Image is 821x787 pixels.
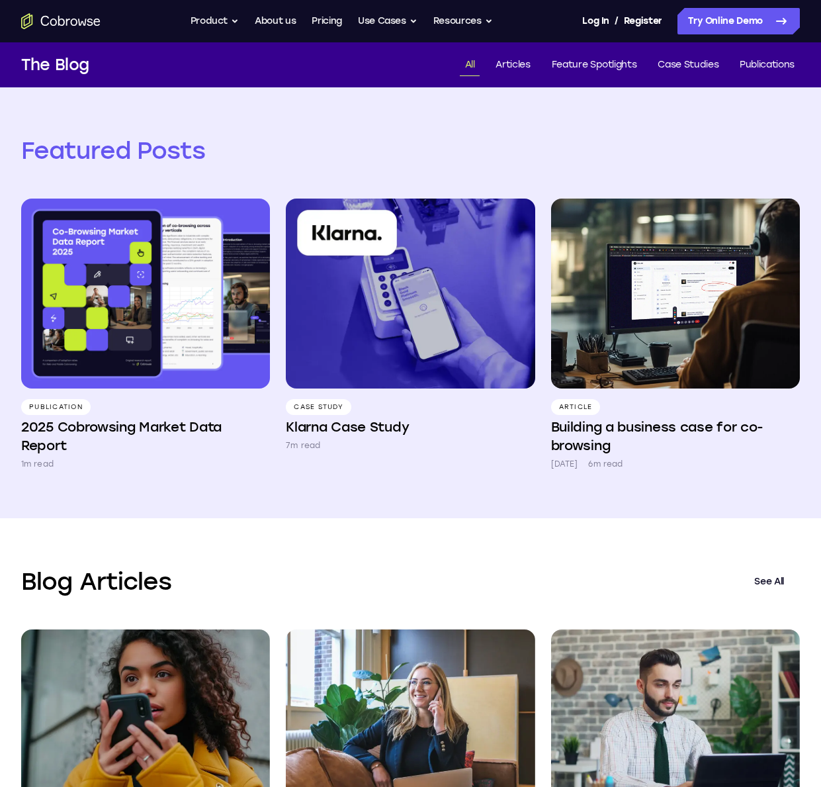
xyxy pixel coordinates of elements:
button: Resources [433,8,493,34]
p: Publication [21,399,91,415]
h4: Klarna Case Study [286,418,409,436]
a: All [460,54,480,76]
a: Feature Spotlights [546,54,642,76]
button: Use Cases [358,8,417,34]
p: Article [551,399,601,415]
a: Case Study Klarna Case Study 7m read [286,199,535,452]
img: Klarna Case Study [286,199,535,389]
p: 6m read [588,457,623,471]
a: Publications [734,54,800,76]
a: Register [624,8,662,34]
button: Product [191,8,239,34]
p: Case Study [286,399,351,415]
p: 7m read [286,439,320,452]
h2: Blog Articles [21,566,738,598]
span: / [615,13,619,29]
a: Log In [582,8,609,34]
p: [DATE] [551,457,578,471]
h1: The Blog [21,53,89,77]
a: See All [738,566,800,598]
a: Go to the home page [21,13,101,29]
p: 1m read [21,457,54,471]
a: Try Online Demo [677,8,800,34]
a: Article Building a business case for co-browsing [DATE] 6m read [551,199,800,471]
a: About us [255,8,296,34]
a: Pricing [312,8,342,34]
img: 2025 Cobrowsing Market Data Report [21,199,270,389]
h2: Featured Posts [21,135,800,167]
a: Articles [490,54,535,76]
h4: 2025 Cobrowsing Market Data Report [21,418,270,455]
img: Building a business case for co-browsing [551,199,800,389]
a: Publication 2025 Cobrowsing Market Data Report 1m read [21,199,270,471]
a: Case Studies [652,54,724,76]
h4: Building a business case for co-browsing [551,418,800,455]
